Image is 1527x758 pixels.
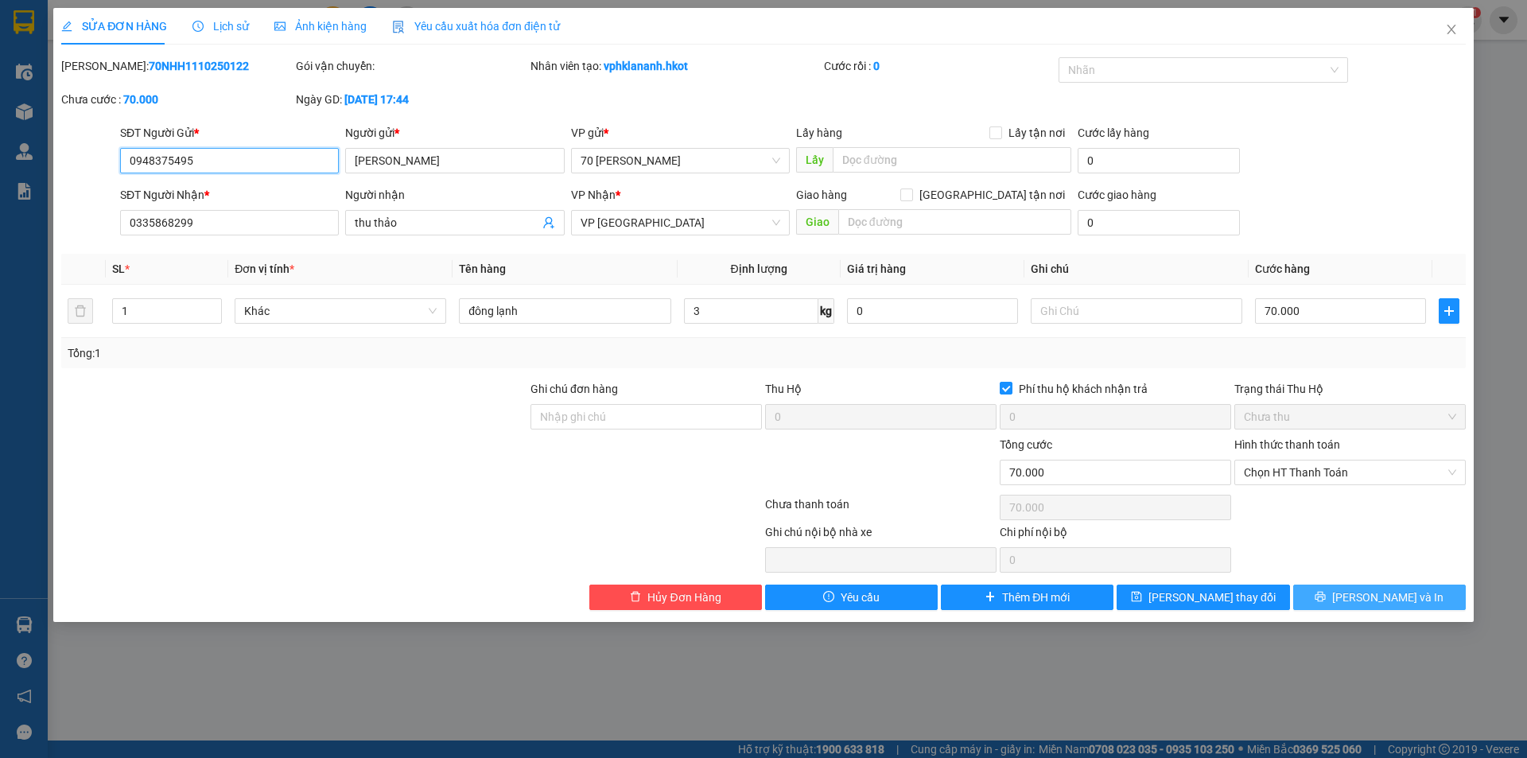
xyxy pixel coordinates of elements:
[824,57,1055,75] div: Cước rồi :
[1078,148,1240,173] input: Cước lấy hàng
[530,404,762,430] input: Ghi chú đơn hàng
[68,298,93,324] button: delete
[1012,380,1154,398] span: Phí thu hộ khách nhận trả
[1440,305,1459,317] span: plus
[1078,210,1240,235] input: Cước giao hàng
[1148,589,1276,606] span: [PERSON_NAME] thay đổi
[296,57,527,75] div: Gói vận chuyển:
[345,186,564,204] div: Người nhận
[1293,585,1466,610] button: printer[PERSON_NAME] và In
[244,299,437,323] span: Khác
[392,20,560,33] span: Yêu cầu xuất hóa đơn điện tử
[120,186,339,204] div: SĐT Người Nhận
[120,124,339,142] div: SĐT Người Gửi
[1244,461,1456,484] span: Chọn HT Thanh Toán
[913,186,1071,204] span: [GEOGRAPHIC_DATA] tận nơi
[192,21,204,32] span: clock-circle
[838,209,1071,235] input: Dọc đường
[731,262,787,275] span: Định lượng
[1002,589,1070,606] span: Thêm ĐH mới
[1234,380,1466,398] div: Trạng thái Thu Hộ
[796,147,833,173] span: Lấy
[542,216,555,229] span: user-add
[833,147,1071,173] input: Dọc đường
[647,589,721,606] span: Hủy Đơn Hàng
[604,60,688,72] b: vphklananh.hkot
[765,383,802,395] span: Thu Hộ
[796,126,842,139] span: Lấy hàng
[1078,189,1156,201] label: Cước giao hàng
[985,591,996,604] span: plus
[1244,405,1456,429] span: Chưa thu
[765,585,938,610] button: exclamation-circleYêu cầu
[68,344,589,362] div: Tổng: 1
[1002,124,1071,142] span: Lấy tận nơi
[274,21,286,32] span: picture
[581,149,780,173] span: 70 Nguyễn Hữu Huân
[796,209,838,235] span: Giao
[571,189,616,201] span: VP Nhận
[873,60,880,72] b: 0
[630,591,641,604] span: delete
[841,589,880,606] span: Yêu cầu
[459,298,670,324] input: VD: Bàn, Ghế
[344,93,409,106] b: [DATE] 17:44
[1024,254,1249,285] th: Ghi chú
[589,585,762,610] button: deleteHủy Đơn Hàng
[818,298,834,324] span: kg
[1000,523,1231,547] div: Chi phí nội bộ
[1234,438,1340,451] label: Hình thức thanh toán
[112,262,125,275] span: SL
[530,383,618,395] label: Ghi chú đơn hàng
[1445,23,1458,36] span: close
[1131,591,1142,604] span: save
[1255,262,1310,275] span: Cước hàng
[61,91,293,108] div: Chưa cước :
[763,496,998,523] div: Chưa thanh toán
[847,262,906,275] span: Giá trị hàng
[581,211,780,235] span: VP Đà Nẵng
[941,585,1113,610] button: plusThêm ĐH mới
[61,20,167,33] span: SỬA ĐƠN HÀNG
[123,93,158,106] b: 70.000
[149,60,249,72] b: 70NHH1110250122
[571,124,790,142] div: VP gửi
[192,20,249,33] span: Lịch sử
[235,262,294,275] span: Đơn vị tính
[1315,591,1326,604] span: printer
[530,57,821,75] div: Nhân viên tạo:
[61,57,293,75] div: [PERSON_NAME]:
[274,20,367,33] span: Ảnh kiện hàng
[1429,8,1474,52] button: Close
[61,21,72,32] span: edit
[1332,589,1443,606] span: [PERSON_NAME] và In
[296,91,527,108] div: Ngày GD:
[796,189,847,201] span: Giao hàng
[1117,585,1289,610] button: save[PERSON_NAME] thay đổi
[459,262,506,275] span: Tên hàng
[1439,298,1459,324] button: plus
[345,124,564,142] div: Người gửi
[392,21,405,33] img: icon
[823,591,834,604] span: exclamation-circle
[1031,298,1242,324] input: Ghi Chú
[765,523,997,547] div: Ghi chú nội bộ nhà xe
[1000,438,1052,451] span: Tổng cước
[1078,126,1149,139] label: Cước lấy hàng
